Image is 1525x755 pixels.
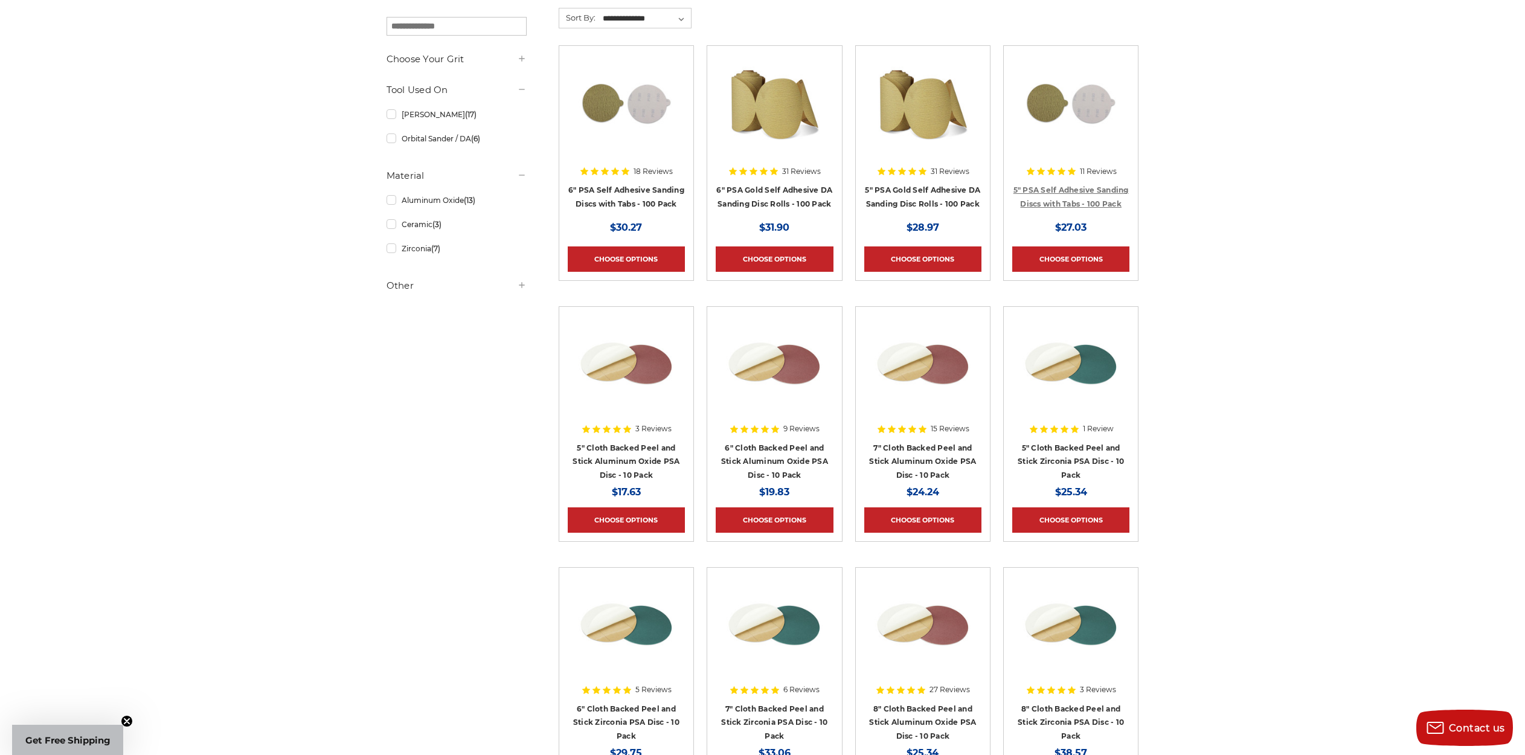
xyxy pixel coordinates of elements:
[471,134,480,143] span: (6)
[1055,486,1087,498] span: $25.34
[568,185,684,208] a: 6" PSA Self Adhesive Sanding Discs with Tabs - 100 Pack
[121,715,133,727] button: Close teaser
[759,222,789,233] span: $31.90
[578,54,675,151] img: 6 inch psa sanding disc
[387,169,527,183] h5: Material
[612,486,641,498] span: $17.63
[1012,576,1129,693] a: Zirc Peel and Stick cloth backed PSA discs
[865,185,980,208] a: 5" PSA Gold Self Adhesive DA Sanding Disc Rolls - 100 Pack
[12,725,123,755] div: Get Free ShippingClose teaser
[464,196,475,205] span: (13)
[716,315,833,432] a: 6 inch Aluminum Oxide PSA Sanding Disc with Cloth Backing
[1416,710,1513,746] button: Contact us
[1012,54,1129,172] a: 5 inch PSA Disc
[578,315,675,412] img: 5 inch Aluminum Oxide PSA Sanding Disc with Cloth Backing
[387,128,527,149] a: Orbital Sander / DA
[573,704,679,741] a: 6" Cloth Backed Peel and Stick Zirconia PSA Disc - 10 Pack
[1055,222,1087,233] span: $27.03
[907,222,939,233] span: $28.97
[387,190,527,211] a: Aluminum Oxide
[931,168,969,175] span: 31 Reviews
[726,315,823,412] img: 6 inch Aluminum Oxide PSA Sanding Disc with Cloth Backing
[634,168,673,175] span: 18 Reviews
[1023,54,1119,151] img: 5 inch PSA Disc
[1012,315,1129,432] a: Zirc Peel and Stick cloth backed PSA discs
[864,576,981,693] a: 8 inch Aluminum Oxide PSA Sanding Disc with Cloth Backing
[716,246,833,272] a: Choose Options
[875,54,971,151] img: 5" Sticky Backed Sanding Discs on a roll
[1080,168,1117,175] span: 11 Reviews
[726,576,823,673] img: Zirc Peel and Stick cloth backed PSA discs
[864,246,981,272] a: Choose Options
[864,507,981,533] a: Choose Options
[1018,704,1124,741] a: 8" Cloth Backed Peel and Stick Zirconia PSA Disc - 10 Pack
[907,486,939,498] span: $24.24
[387,52,527,66] h5: Choose Your Grit
[864,54,981,172] a: 5" Sticky Backed Sanding Discs on a roll
[387,83,527,97] h5: Tool Used On
[568,576,685,693] a: Zirc Peel and Stick cloth backed PSA discs
[1018,443,1124,480] a: 5" Cloth Backed Peel and Stick Zirconia PSA Disc - 10 Pack
[869,704,976,741] a: 8" Cloth Backed Peel and Stick Aluminum Oxide PSA Disc - 10 Pack
[1023,315,1119,412] img: Zirc Peel and Stick cloth backed PSA discs
[387,278,527,293] h5: Other
[875,576,971,673] img: 8 inch Aluminum Oxide PSA Sanding Disc with Cloth Backing
[568,54,685,172] a: 6 inch psa sanding disc
[387,238,527,259] a: Zirconia
[875,315,971,412] img: 7 inch Aluminum Oxide PSA Sanding Disc with Cloth Backing
[716,507,833,533] a: Choose Options
[869,443,976,480] a: 7" Cloth Backed Peel and Stick Aluminum Oxide PSA Disc - 10 Pack
[568,507,685,533] a: Choose Options
[578,576,675,673] img: Zirc Peel and Stick cloth backed PSA discs
[721,704,827,741] a: 7" Cloth Backed Peel and Stick Zirconia PSA Disc - 10 Pack
[559,8,596,27] label: Sort By:
[759,486,789,498] span: $19.83
[1012,246,1129,272] a: Choose Options
[568,246,685,272] a: Choose Options
[1449,722,1505,734] span: Contact us
[25,734,111,746] span: Get Free Shipping
[1013,185,1129,208] a: 5" PSA Self Adhesive Sanding Discs with Tabs - 100 Pack
[610,222,642,233] span: $30.27
[864,315,981,432] a: 7 inch Aluminum Oxide PSA Sanding Disc with Cloth Backing
[1012,507,1129,533] a: Choose Options
[1023,576,1119,673] img: Zirc Peel and Stick cloth backed PSA discs
[716,54,833,172] a: 6" DA Sanding Discs on a Roll
[432,220,441,229] span: (3)
[573,443,679,480] a: 5" Cloth Backed Peel and Stick Aluminum Oxide PSA Disc - 10 Pack
[721,443,828,480] a: 6" Cloth Backed Peel and Stick Aluminum Oxide PSA Disc - 10 Pack
[431,244,440,253] span: (7)
[726,54,823,151] img: 6" DA Sanding Discs on a Roll
[601,10,691,28] select: Sort By:
[782,168,821,175] span: 31 Reviews
[387,104,527,125] a: [PERSON_NAME]
[568,315,685,432] a: 5 inch Aluminum Oxide PSA Sanding Disc with Cloth Backing
[716,576,833,693] a: Zirc Peel and Stick cloth backed PSA discs
[465,110,477,119] span: (17)
[387,214,527,235] a: Ceramic
[716,185,832,208] a: 6" PSA Gold Self Adhesive DA Sanding Disc Rolls - 100 Pack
